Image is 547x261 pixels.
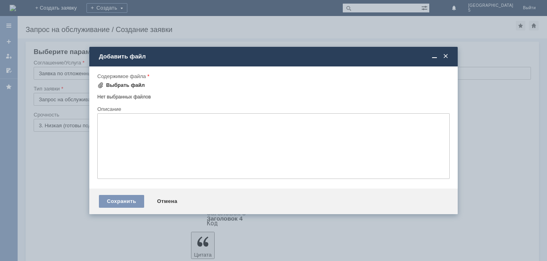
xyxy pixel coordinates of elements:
div: Описание [97,106,448,112]
div: Прошу удалить отложенный чек [PERSON_NAME] [PERSON_NAME] [3,3,117,16]
div: Нет выбранных файлов [97,91,450,100]
div: Содержимое файла [97,74,448,79]
span: Свернуть (Ctrl + M) [430,53,438,60]
div: Выбрать файл [106,82,145,88]
span: Закрыть [442,53,450,60]
div: Добавить файл [99,53,450,60]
